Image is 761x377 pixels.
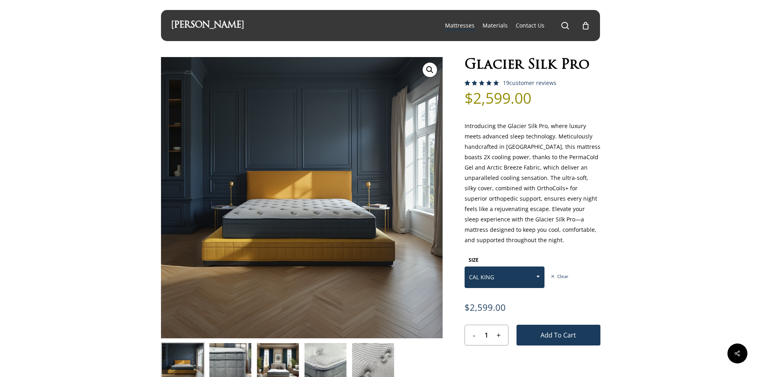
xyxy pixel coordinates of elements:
h1: Glacier Silk Pro [465,57,600,74]
span: Rated out of 5 based on customer ratings [465,80,499,119]
span: $ [465,88,473,108]
a: Contact Us [516,22,544,30]
a: Mattresses [445,22,475,30]
a: [PERSON_NAME] [171,21,244,30]
span: Materials [483,22,508,29]
input: + [494,325,508,345]
bdi: 2,599.00 [465,88,531,108]
a: Cart [581,21,590,30]
a: Materials [483,22,508,30]
a: Clear options [550,274,568,279]
label: SIZE [469,257,479,263]
span: Mattresses [445,22,475,29]
span: 19 [503,79,509,87]
a: View full-screen image gallery [423,63,437,77]
div: Rated 5.00 out of 5 [465,80,499,86]
p: Introducing the Glacier Silk Pro, where luxury meets advanced sleep technology. Meticulously hand... [465,121,600,254]
span: $ [465,302,470,313]
nav: Main Menu [441,10,590,41]
span: CAL KING [465,266,544,288]
span: 18 [465,80,473,93]
input: Product quantity [479,325,494,345]
button: Add to cart [517,325,600,345]
bdi: 2,599.00 [465,302,506,313]
input: - [465,325,479,345]
span: CAL KING [465,269,544,286]
a: 19customer reviews [503,80,556,86]
span: Contact Us [516,22,544,29]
